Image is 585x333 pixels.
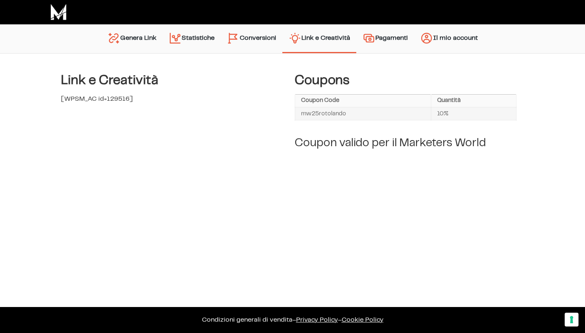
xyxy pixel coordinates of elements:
[565,313,578,327] button: Le tue preferenze relative al consenso per le tecnologie di tracciamento
[282,28,356,48] a: Link e Creatività
[295,136,517,150] h3: Coupon valido per il Marketers World
[227,32,240,45] img: conversion-2.svg
[162,28,221,49] a: Statistiche
[101,28,162,49] a: Genera Link
[420,32,433,45] img: account.svg
[6,301,31,326] iframe: Customerly Messenger Launcher
[356,28,414,49] a: Pagamenti
[296,317,338,323] a: Privacy Policy
[169,32,182,45] img: stats.svg
[61,73,283,88] h4: Link e Creatività
[61,94,283,104] p: [WPSM_AC id=129516]
[431,107,516,120] td: 10%
[295,95,431,108] th: Coupon Code
[202,317,292,323] a: Condizioni generali di vendita
[342,317,383,323] span: Cookie Policy
[288,32,301,45] img: creativity.svg
[107,32,120,45] img: generate-link.svg
[414,28,484,49] a: Il mio account
[221,28,282,49] a: Conversioni
[8,315,577,325] p: – –
[295,73,517,88] h4: Coupons
[362,32,375,45] img: payments.svg
[295,107,431,120] td: mw25rotolando
[101,24,484,53] nav: Menu principale
[431,95,516,108] th: Quantità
